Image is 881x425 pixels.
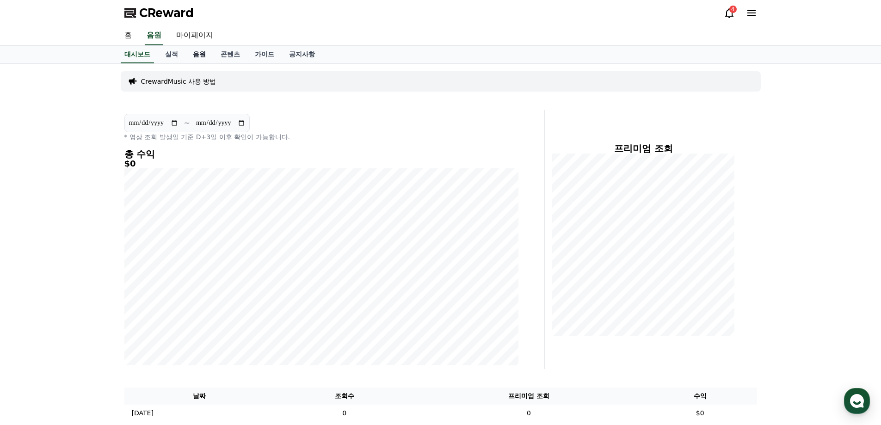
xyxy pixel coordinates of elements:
[121,46,154,63] a: 대시보드
[185,46,213,63] a: 음원
[141,77,216,86] a: CrewardMusic 사용 방법
[124,132,518,142] p: * 영상 조회 발생일 기준 D+3일 이후 확인이 가능합니다.
[117,26,139,45] a: 홈
[139,6,194,20] span: CReward
[414,405,643,422] td: 0
[184,117,190,129] p: ~
[132,408,154,418] p: [DATE]
[552,143,735,154] h4: 프리미엄 조회
[282,46,322,63] a: 공지사항
[274,405,414,422] td: 0
[119,293,178,316] a: 설정
[729,6,737,13] div: 4
[414,388,643,405] th: 프리미엄 조회
[29,307,35,314] span: 홈
[169,26,221,45] a: 마이페이지
[124,149,518,159] h4: 총 수익
[124,388,275,405] th: 날짜
[158,46,185,63] a: 실적
[124,6,194,20] a: CReward
[643,388,757,405] th: 수익
[3,293,61,316] a: 홈
[124,159,518,168] h5: $0
[85,308,96,315] span: 대화
[643,405,757,422] td: $0
[143,307,154,314] span: 설정
[213,46,247,63] a: 콘텐츠
[247,46,282,63] a: 가이드
[145,26,163,45] a: 음원
[724,7,735,18] a: 4
[274,388,414,405] th: 조회수
[61,293,119,316] a: 대화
